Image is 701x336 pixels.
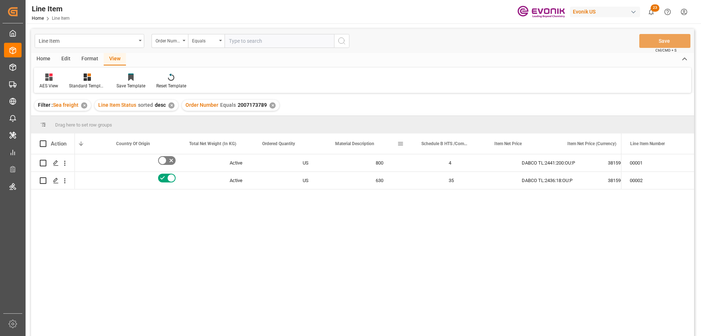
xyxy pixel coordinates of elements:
[517,5,565,18] img: Evonik-brand-mark-Deep-Purple-RGB.jpeg_1700498283.jpeg
[138,102,153,108] span: sorted
[188,34,225,48] button: open menu
[655,48,677,53] span: Ctrl/CMD + S
[262,141,295,146] span: Ordered Quantity
[225,34,334,48] input: Type to search
[220,102,236,108] span: Equals
[621,154,694,172] div: Press SPACE to select this row.
[156,36,180,44] div: Order Number
[155,102,166,108] span: desc
[367,154,440,171] div: 800
[599,154,672,171] div: 3815905000
[643,4,659,20] button: show 23 new notifications
[230,172,285,189] div: Active
[38,102,53,108] span: Filter :
[116,141,150,146] span: Country Of Origin
[440,172,513,189] div: 35
[35,34,144,48] button: open menu
[39,36,136,45] div: Line Item
[513,154,599,171] div: DABCO TL:2441:200:OU:P
[294,172,367,189] div: US
[230,155,285,171] div: Active
[621,172,694,189] div: 00002
[32,3,70,14] div: Line Item
[104,53,126,65] div: View
[440,154,513,171] div: 4
[659,4,676,20] button: Help Center
[294,154,367,171] div: US
[570,7,640,17] div: Evonik US
[31,172,75,189] div: Press SPACE to select this row.
[81,102,87,109] div: ✕
[621,172,694,189] div: Press SPACE to select this row.
[31,154,75,172] div: Press SPACE to select this row.
[69,83,106,89] div: Standard Templates
[367,172,440,189] div: 630
[334,34,349,48] button: search button
[513,172,599,189] div: DABCO TL:2436:18:OU:P
[31,53,56,65] div: Home
[55,122,112,128] span: Drag here to set row groups
[599,172,672,189] div: 3815905000
[192,36,217,44] div: Equals
[152,34,188,48] button: open menu
[53,102,78,108] span: Sea freight
[98,102,136,108] span: Line Item Status
[56,53,76,65] div: Edit
[51,140,66,147] div: Action
[156,83,186,89] div: Reset Template
[567,141,616,146] span: Item Net Price (Currency)
[570,5,643,19] button: Evonik US
[116,83,145,89] div: Save Template
[494,141,522,146] span: Item Net Price
[185,102,218,108] span: Order Number
[76,53,104,65] div: Format
[39,83,58,89] div: AES View
[168,102,175,109] div: ✕
[335,141,374,146] span: Material Description
[238,102,267,108] span: 2007173789
[421,141,470,146] span: Schedule B HTS /Commodity Code (HS Code)
[189,141,236,146] span: Total Net Weight (In KG)
[630,141,665,146] span: Line Item Number
[621,154,694,171] div: 00001
[269,102,276,109] div: ✕
[32,16,44,21] a: Home
[651,4,659,12] span: 23
[639,34,690,48] button: Save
